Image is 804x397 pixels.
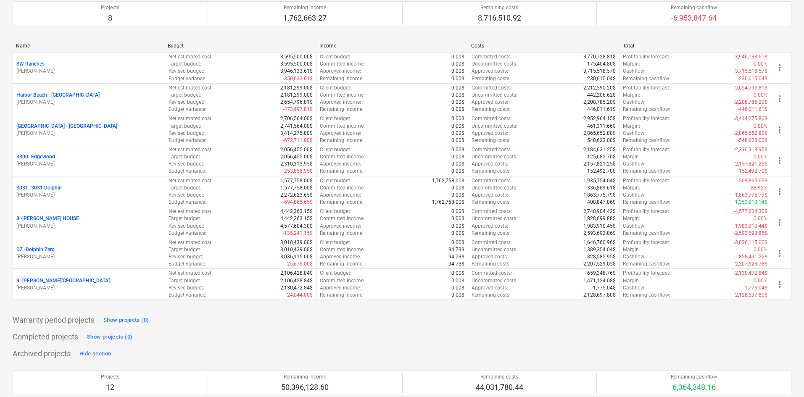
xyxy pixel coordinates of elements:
iframe: Chat Widget [762,357,804,397]
p: 0.00$ [451,84,464,92]
p: Remaining income : [320,230,364,237]
div: Harbor Beach - [GEOGRAPHIC_DATA][PERSON_NAME] [16,92,161,106]
p: Remaining cashflow : [623,199,670,206]
p: Remaining cashflow : [623,230,670,237]
p: -1,983,910.44$ [734,223,767,230]
p: Net estimated cost : [169,270,213,277]
p: 1,353,910.14$ [735,199,767,206]
p: Remaining income : [320,199,364,206]
p: Target budget : [169,215,201,222]
div: Income [319,43,464,49]
p: Profitability forecast : [623,270,670,277]
p: Client budget : [320,208,351,215]
p: -473,497.81$ [283,106,313,113]
p: Net estimated cost : [169,208,213,215]
p: Budget variance : [169,106,206,113]
button: Hide section [77,347,113,360]
div: 3031 -3031 Dolphin[PERSON_NAME] [16,184,161,199]
p: Committed costs : [472,208,512,215]
p: Approved income : [320,192,361,199]
p: Revised budget : [169,68,204,75]
p: -350,633.61$ [283,75,313,82]
p: Cashflow : [623,160,646,168]
p: Net estimated cost : [169,53,213,60]
p: Cashflow : [623,68,646,75]
p: Remaining income [283,4,327,11]
p: Revised budget : [169,223,204,230]
p: Net estimated cost : [169,146,213,153]
span: more_vert [775,187,785,197]
p: Remaining cashflow [671,4,717,11]
p: Budget variance : [169,230,206,237]
p: -25,676.00$ [286,260,313,268]
p: Remaining costs : [472,106,511,113]
p: Target budget : [169,60,201,68]
p: 1,577,758.00$ [280,184,313,192]
p: [PERSON_NAME] [16,130,161,137]
p: Remaining income : [320,75,364,82]
p: 1,935,754.04$ [583,177,616,184]
p: Target budget : [169,277,201,284]
p: 3,414,275.80$ [280,130,313,137]
p: Revised budget : [169,253,204,260]
p: 0.00$ [451,153,464,160]
p: Committed income : [320,92,365,99]
p: [PERSON_NAME] [16,192,161,199]
p: 0.00% [754,277,767,284]
p: Uncommitted costs : [472,277,517,284]
span: more_vert [775,248,785,258]
p: Approved income : [320,99,361,106]
p: Approved income : [320,160,361,168]
p: -3,715,518.57$ [734,68,767,75]
p: 2,212,590.20$ [583,84,616,92]
p: 1,762,663.27 [283,13,327,23]
p: Approved income : [320,68,361,75]
p: 0.00$ [451,137,464,144]
p: Committed costs : [472,270,512,277]
p: 0.00$ [451,160,464,168]
p: -2,157,821.25$ [734,160,767,168]
p: Net estimated cost : [169,115,213,122]
span: more_vert [775,279,785,289]
p: Cashflow : [623,253,646,260]
p: 0.00$ [451,270,464,277]
div: SW Ranches[PERSON_NAME] [16,60,161,75]
p: 548,623.00$ [587,137,616,144]
p: Client budget : [320,53,351,60]
p: 0.00$ [451,68,464,75]
p: [PERSON_NAME] [16,284,161,292]
p: Remaining cashflow : [623,75,670,82]
p: Committed costs : [472,239,512,246]
p: 9 - [PERSON_NAME][GEOGRAPHIC_DATA] [16,277,110,284]
p: Remaining costs [478,4,521,11]
p: Margin : [623,246,640,253]
p: -2,310,313.95$ [734,146,767,153]
p: Cashflow : [623,99,646,106]
p: Projects [101,4,119,11]
p: 2,310,313.95$ [280,160,313,168]
p: Uncommitted costs : [472,92,517,99]
p: 2,106,428.84$ [280,277,313,284]
div: Costs [471,43,616,49]
p: Remaining cashflow : [623,106,670,113]
p: [PERSON_NAME] [16,253,161,260]
div: Show projects (0) [87,332,132,342]
p: Margin : [623,153,640,160]
p: Client budget : [320,177,351,184]
p: 0.00% [754,215,767,222]
p: Committed income : [320,246,365,253]
p: 1,762,758.00$ [432,199,464,206]
p: Net estimated cost : [169,177,213,184]
p: 2,181,299.00$ [280,92,313,99]
p: 1,646,760.96$ [583,239,616,246]
p: 828,585.95$ [587,253,616,260]
p: Approved costs : [472,253,508,260]
p: 2,865,652.80$ [583,130,616,137]
p: 0.00$ [451,130,464,137]
p: Approved income : [320,223,361,230]
p: 2,181,299.00$ [280,84,313,92]
div: Hide section [79,349,111,359]
p: Uncommitted costs : [472,60,517,68]
p: 0.00$ [451,60,464,68]
p: Budget variance : [169,137,206,144]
